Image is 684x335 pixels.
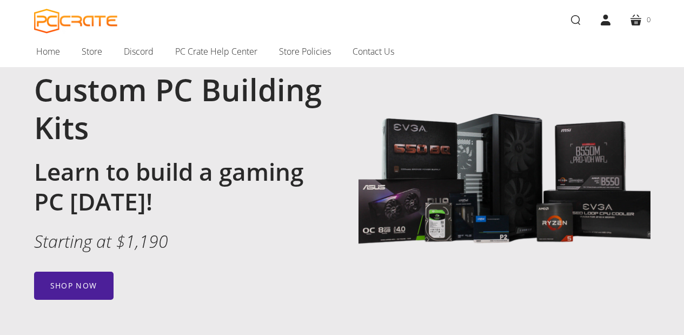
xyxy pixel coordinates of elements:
[71,40,113,63] a: Store
[647,14,650,25] span: 0
[342,40,405,63] a: Contact Us
[18,40,667,67] nav: Main navigation
[279,44,331,58] span: Store Policies
[164,40,268,63] a: PC Crate Help Center
[34,229,168,253] em: Starting at $1,190
[175,44,257,58] span: PC Crate Help Center
[268,40,342,63] a: Store Policies
[358,37,650,330] img: Image with gaming PC components including Lian Li 205 Lancool case, MSI B550M motherboard, EVGA 6...
[34,70,326,146] h1: Custom PC Building Kits
[25,40,71,63] a: Home
[34,9,118,34] a: PC CRATE
[36,44,60,58] span: Home
[124,44,154,58] span: Discord
[34,272,114,300] a: Shop now
[113,40,164,63] a: Discord
[34,157,326,216] h2: Learn to build a gaming PC [DATE]!
[353,44,394,58] span: Contact Us
[621,5,659,35] a: 0
[82,44,102,58] span: Store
